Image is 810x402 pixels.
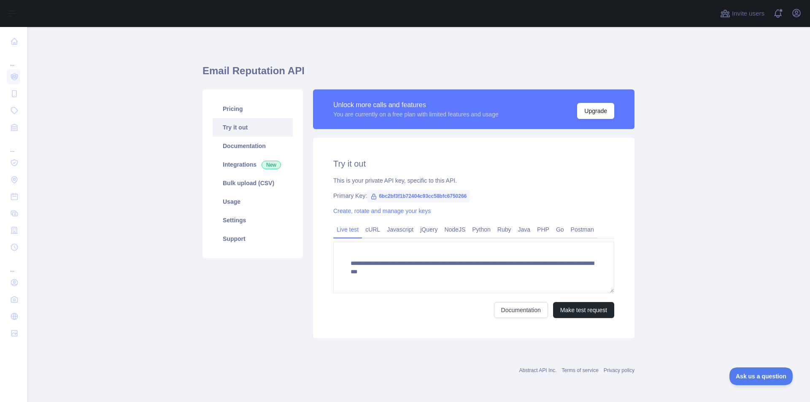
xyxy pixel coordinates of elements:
span: New [262,161,281,169]
a: Privacy policy [604,367,634,373]
h2: Try it out [333,158,614,170]
a: Settings [213,211,293,229]
a: Support [213,229,293,248]
a: NodeJS [441,223,469,236]
span: Invite users [732,9,764,19]
button: Invite users [718,7,766,20]
a: Pricing [213,100,293,118]
a: cURL [362,223,383,236]
span: 6bc2bf3f1b72404c93cc58bfc6750266 [367,190,470,202]
div: You are currently on a free plan with limited features and usage [333,110,499,119]
a: Try it out [213,118,293,137]
div: ... [7,137,20,154]
a: Terms of service [562,367,598,373]
a: Javascript [383,223,417,236]
a: Java [515,223,534,236]
a: Ruby [494,223,515,236]
a: PHP [534,223,553,236]
div: ... [7,256,20,273]
div: This is your private API key, specific to this API. [333,176,614,185]
a: Go [553,223,567,236]
iframe: Toggle Customer Support [729,367,793,385]
div: ... [7,51,20,67]
a: Bulk upload (CSV) [213,174,293,192]
button: Upgrade [577,103,614,119]
a: Python [469,223,494,236]
a: Documentation [213,137,293,155]
a: Live test [333,223,362,236]
a: Usage [213,192,293,211]
a: Create, rotate and manage your keys [333,208,431,214]
div: Primary Key: [333,192,614,200]
button: Make test request [553,302,614,318]
a: Documentation [494,302,548,318]
a: jQuery [417,223,441,236]
h1: Email Reputation API [202,64,634,84]
a: Integrations New [213,155,293,174]
a: Postman [567,223,597,236]
div: Unlock more calls and features [333,100,499,110]
a: Abstract API Inc. [519,367,557,373]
